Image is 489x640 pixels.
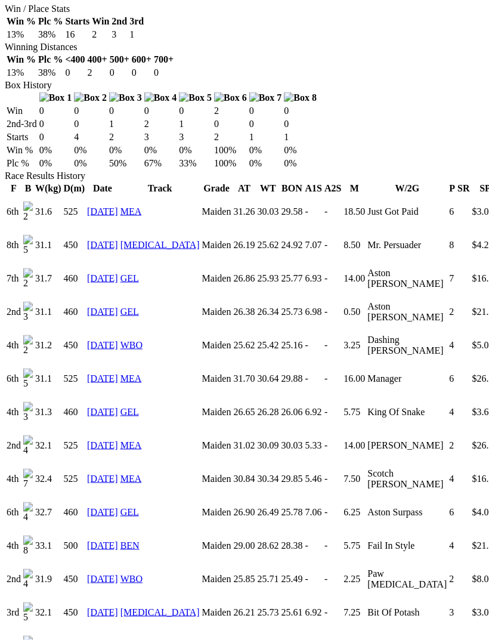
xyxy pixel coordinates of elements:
a: [MEDICAL_DATA] [120,240,200,250]
td: 29.00 [233,530,255,562]
td: 525 [63,363,86,395]
td: 6.98 [304,296,322,328]
td: Maiden [202,262,232,295]
td: - [324,396,342,428]
td: Maiden [202,329,232,361]
td: 100% [213,144,247,156]
th: Plc % [38,16,63,27]
th: Plc % [38,54,63,66]
a: [DATE] [87,307,118,317]
td: 29.85 [280,463,303,495]
img: 4 [23,569,33,589]
td: 26.34 [256,296,279,328]
td: 0 [109,105,143,117]
td: 30.84 [233,463,255,495]
a: MEA [120,440,142,450]
th: BON [280,183,303,194]
td: 6.25 [343,496,366,528]
td: 8th [6,229,21,261]
a: [DATE] [87,607,118,617]
td: 3rd [6,596,21,629]
td: - [324,296,342,328]
td: 0 [64,67,85,79]
a: GEL [120,307,139,317]
td: 525 [63,196,86,228]
td: 13% [6,67,36,79]
td: 460 [63,296,86,328]
a: [DATE] [87,574,118,584]
td: 6th [6,196,21,228]
td: 1 [109,118,143,130]
td: 32.7 [35,496,62,528]
td: 26.19 [233,229,255,261]
td: 0 [39,105,73,117]
td: Plc % [6,157,38,169]
td: King Of Snake [367,396,447,428]
td: 0 [73,118,107,130]
td: 0% [73,144,107,156]
td: - [324,530,342,562]
td: Maiden [202,429,232,462]
td: 2nd-3rd [6,118,38,130]
td: 0% [249,157,283,169]
td: 0 [283,118,317,130]
td: 30.03 [280,429,303,462]
a: [DATE] [87,507,118,517]
img: 5 [23,602,33,623]
td: 31.3 [35,396,62,428]
td: 0% [283,157,317,169]
td: 13% [6,29,36,41]
td: Aston Surpass [367,496,447,528]
td: 5.75 [343,396,366,428]
td: 25.77 [280,262,303,295]
td: 26.65 [233,396,255,428]
img: 3 [23,302,33,322]
td: 0% [73,157,107,169]
td: 2 [448,429,456,462]
td: 32.4 [35,463,62,495]
td: 450 [63,229,86,261]
td: Scotch [PERSON_NAME] [367,463,447,495]
td: - [324,329,342,361]
td: 32.1 [35,596,62,629]
td: 26.06 [280,396,303,428]
td: 14.00 [343,429,366,462]
a: [DATE] [87,373,118,384]
td: 6 [448,363,456,395]
a: [DATE] [87,474,118,484]
td: 6 [448,496,456,528]
th: 3rd [129,16,144,27]
td: 2.25 [343,563,366,595]
td: Starts [6,131,38,143]
td: 29.88 [280,363,303,395]
td: 460 [63,496,86,528]
td: 2 [448,296,456,328]
img: Box 3 [109,92,142,103]
th: 2nd [111,16,128,27]
td: 25.49 [280,563,303,595]
td: 7.06 [304,496,322,528]
img: 5 [23,369,33,389]
th: AT [233,183,255,194]
div: Race Results History [5,171,484,181]
td: 4th [6,329,21,361]
td: 7 [448,262,456,295]
td: Aston [PERSON_NAME] [367,262,447,295]
td: - [304,530,322,562]
td: 0% [109,144,143,156]
th: Date [86,183,119,194]
td: 7th [6,262,21,295]
td: 4th [6,396,21,428]
td: 2nd [6,563,21,595]
th: F [6,183,21,194]
td: 460 [63,262,86,295]
td: 2 [87,67,108,79]
td: 0% [39,157,73,169]
img: 5 [23,235,33,255]
td: Manager [367,363,447,395]
a: WBO [120,340,143,350]
div: Win / Place Stats [5,4,484,14]
td: - [304,329,322,361]
td: 32.1 [35,429,62,462]
th: W/2G [367,183,447,194]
